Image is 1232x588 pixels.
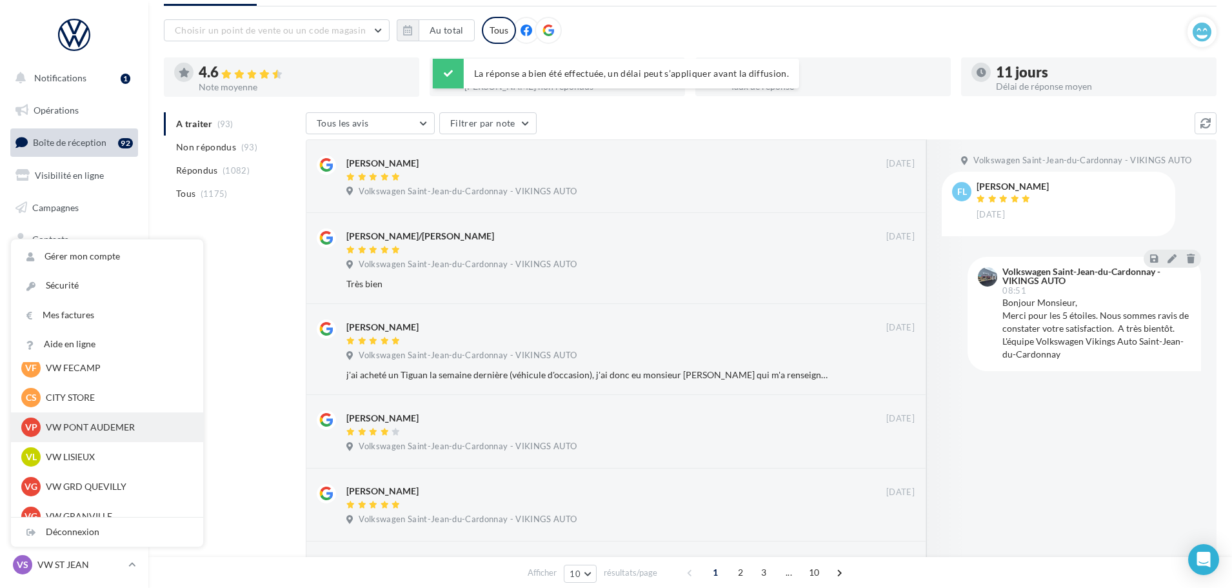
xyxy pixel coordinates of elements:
a: Mes factures [11,301,203,330]
div: 92 % [730,65,940,79]
span: [DATE] [977,209,1005,221]
div: Tous [482,17,516,44]
span: VP [25,421,37,434]
button: Tous les avis [306,112,435,134]
span: résultats/page [604,567,657,579]
span: 1 [705,562,726,583]
span: Visibilité en ligne [35,170,104,181]
div: Taux de réponse [730,82,940,91]
a: Calendrier [8,290,141,318]
span: Volkswagen Saint-Jean-du-Cardonnay - VIKINGS AUTO [359,259,577,270]
div: Open Intercom Messenger [1188,544,1219,575]
div: Bonjour Monsieur, Merci pour les 5 étoiles. Nous sommes ravis de constater votre satisfaction. A ... [1002,296,1191,361]
a: Médiathèque [8,258,141,285]
span: 10 [804,562,825,583]
span: 2 [730,562,751,583]
a: Sécurité [11,271,203,300]
span: VG [25,510,37,523]
span: Opérations [34,105,79,116]
a: Opérations [8,97,141,124]
span: (1175) [201,188,228,199]
button: Notifications 1 [8,65,135,92]
div: [PERSON_NAME] [346,412,419,425]
span: Tous les avis [317,117,369,128]
div: 4.6 [199,65,409,80]
span: Volkswagen Saint-Jean-du-Cardonnay - VIKINGS AUTO [359,514,577,525]
div: 92 [118,138,133,148]
button: 10 [564,565,597,583]
span: Notifications [34,72,86,83]
p: VW GRD QUEVILLY [46,480,188,493]
div: [PERSON_NAME]/[PERSON_NAME] [346,230,494,243]
div: [PERSON_NAME] [346,485,419,498]
button: Filtrer par note [439,112,537,134]
p: VW GRANVILLE [46,510,188,523]
div: Volkswagen Saint-Jean-du-Cardonnay - VIKINGS AUTO [1002,267,1188,285]
span: Afficher [528,567,557,579]
span: Volkswagen Saint-Jean-du-Cardonnay - VIKINGS AUTO [359,350,577,361]
a: Campagnes DataOnDemand [8,365,141,403]
div: j'ai acheté un Tiguan la semaine dernière (véhicule d'occasion), j'ai donc eu monsieur [PERSON_NA... [346,369,831,381]
a: Gérer mon compte [11,242,203,271]
button: Au total [397,19,475,41]
span: 3 [753,562,774,583]
span: Tous [176,187,195,200]
p: VW ST JEAN [37,558,123,571]
div: [PERSON_NAME] [977,182,1049,191]
span: Contacts [32,234,68,245]
a: VS VW ST JEAN [10,553,138,577]
span: Choisir un point de vente ou un code magasin [175,25,366,35]
div: Délai de réponse moyen [996,82,1206,91]
div: 1 [121,74,130,84]
span: [DATE] [886,487,915,498]
span: CS [26,391,37,404]
span: Volkswagen Saint-Jean-du-Cardonnay - VIKINGS AUTO [973,155,1191,167]
p: VW FECAMP [46,361,188,374]
span: 08:51 [1002,287,1026,295]
p: VW PONT AUDEMER [46,421,188,434]
span: (93) [241,142,257,152]
span: VS [17,558,28,571]
div: La réponse a bien été effectuée, un délai peut s’appliquer avant la diffusion. [433,59,799,88]
span: [DATE] [886,413,915,425]
span: (1082) [223,165,250,176]
span: VG [25,480,37,493]
button: Au total [419,19,475,41]
span: [DATE] [886,322,915,334]
div: [PERSON_NAME] [346,157,419,170]
span: Volkswagen Saint-Jean-du-Cardonnay - VIKINGS AUTO [359,186,577,198]
a: Contacts [8,226,141,253]
span: FL [957,185,967,198]
span: Campagnes [32,201,79,212]
div: [PERSON_NAME] [346,321,419,334]
button: Choisir un point de vente ou un code magasin [164,19,390,41]
a: Visibilité en ligne [8,162,141,189]
div: Déconnexion [11,518,203,547]
span: Répondus [176,164,218,177]
div: Note moyenne [199,83,409,92]
span: VL [26,451,37,463]
span: 10 [570,569,581,579]
a: Boîte de réception92 [8,128,141,156]
span: Non répondus [176,141,236,154]
span: VF [25,361,37,374]
a: Campagnes [8,194,141,221]
a: Aide en ligne [11,330,203,359]
p: CITY STORE [46,391,188,404]
a: PLV et print personnalisable [8,322,141,360]
span: [DATE] [886,158,915,170]
div: 11 jours [996,65,1206,79]
span: ... [779,562,799,583]
div: Très bien [346,278,831,290]
p: VW LISIEUX [46,451,188,463]
span: [DATE] [886,231,915,243]
span: Volkswagen Saint-Jean-du-Cardonnay - VIKINGS AUTO [359,441,577,452]
span: Boîte de réception [33,137,106,148]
